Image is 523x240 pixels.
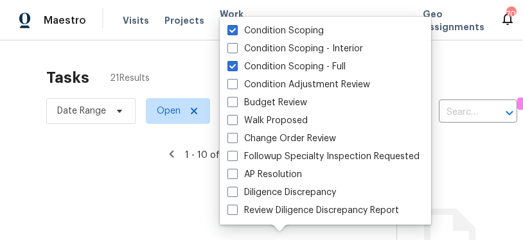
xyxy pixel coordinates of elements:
[227,96,307,109] label: Budget Review
[227,42,363,55] label: Condition Scoping - Interior
[227,150,420,163] label: Followup Specialty Inspection Requested
[227,60,346,73] label: Condition Scoping - Full
[506,8,515,21] div: 702
[227,24,324,37] label: Condition Scoping
[227,132,336,145] label: Change Order Review
[227,114,308,127] label: Walk Proposed
[227,186,336,199] label: Diligence Discrepancy
[227,168,302,181] label: AP Resolution
[227,78,370,91] label: Condition Adjustment Review
[227,204,399,217] label: Review Diligence Discrepancy Report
